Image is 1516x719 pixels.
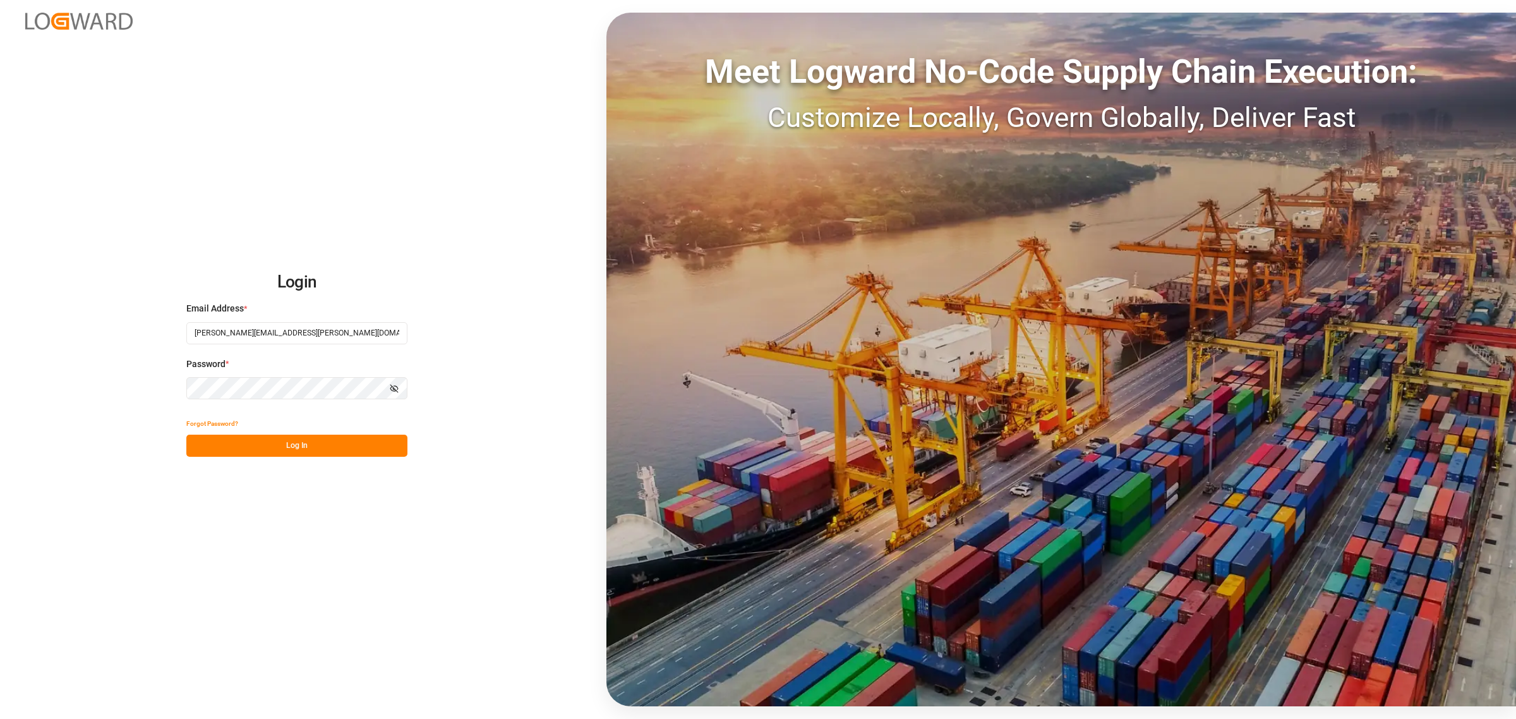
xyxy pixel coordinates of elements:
div: Meet Logward No-Code Supply Chain Execution: [606,47,1516,97]
div: Customize Locally, Govern Globally, Deliver Fast [606,97,1516,138]
button: Forgot Password? [186,413,238,435]
span: Email Address [186,302,244,315]
img: Logward_new_orange.png [25,13,133,30]
span: Password [186,358,226,371]
button: Log In [186,435,407,457]
input: Enter your email [186,322,407,344]
h2: Login [186,262,407,303]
